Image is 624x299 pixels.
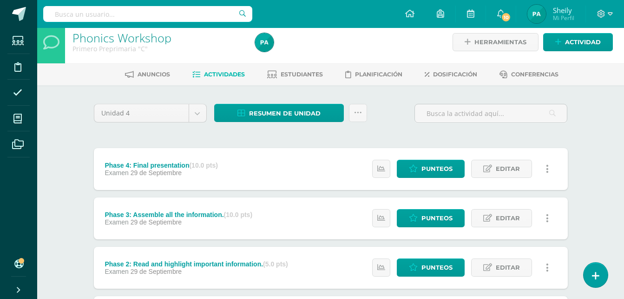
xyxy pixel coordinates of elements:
[501,12,511,22] span: 10
[397,160,465,178] a: Punteos
[105,162,218,169] div: Phase 4: Final presentation
[72,30,171,46] a: Phonics Workshop
[433,71,477,78] span: Dosificación
[565,34,601,51] span: Actividad
[105,218,128,226] span: Examen
[125,67,170,82] a: Anuncios
[267,67,323,82] a: Estudiantes
[553,14,574,22] span: Mi Perfil
[415,104,567,122] input: Busca la actividad aquí...
[474,34,526,51] span: Herramientas
[511,71,558,78] span: Conferencias
[101,104,182,122] span: Unidad 4
[131,169,182,177] span: 29 de Septiembre
[527,5,546,23] img: b0c5a64c46d61fd28d8de184b3c78043.png
[105,260,288,268] div: Phase 2: Read and highlight important information.
[204,71,245,78] span: Actividades
[553,6,574,15] span: Sheily
[249,105,321,122] span: Resumen de unidad
[496,160,520,177] span: Editar
[421,210,453,227] span: Punteos
[496,259,520,276] span: Editar
[105,169,128,177] span: Examen
[345,67,402,82] a: Planificación
[131,218,182,226] span: 29 de Septiembre
[355,71,402,78] span: Planificación
[72,31,244,44] h1: Phonics Workshop
[499,67,558,82] a: Conferencias
[94,104,206,122] a: Unidad 4
[425,67,477,82] a: Dosificación
[189,162,217,169] strong: (10.0 pts)
[72,44,244,53] div: Primero Preprimaria 'C'
[543,33,613,51] a: Actividad
[131,268,182,275] span: 29 de Septiembre
[496,210,520,227] span: Editar
[214,104,344,122] a: Resumen de unidad
[105,211,252,218] div: Phase 3: Assemble all the information.
[263,260,288,268] strong: (5.0 pts)
[43,6,252,22] input: Busca un usuario...
[192,67,245,82] a: Actividades
[255,33,274,52] img: b0c5a64c46d61fd28d8de184b3c78043.png
[421,160,453,177] span: Punteos
[224,211,252,218] strong: (10.0 pts)
[397,209,465,227] a: Punteos
[453,33,539,51] a: Herramientas
[281,71,323,78] span: Estudiantes
[397,258,465,277] a: Punteos
[421,259,453,276] span: Punteos
[138,71,170,78] span: Anuncios
[105,268,128,275] span: Examen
